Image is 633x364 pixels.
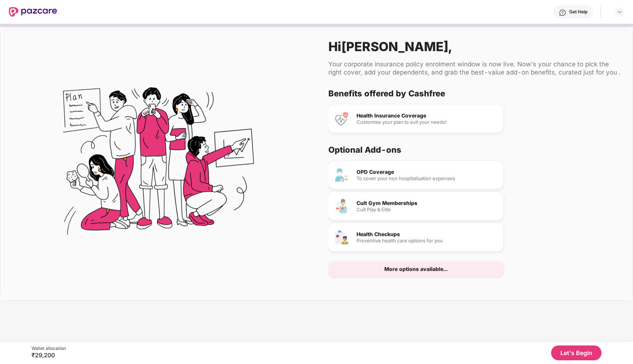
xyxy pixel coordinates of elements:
div: Optional Add-ons [328,145,615,155]
div: Health Checkups [357,232,497,237]
div: Cult Play & Elite [357,207,497,212]
img: svg+xml;base64,PHN2ZyBpZD0iSGVscC0zMngzMiIgeG1sbnM9Imh0dHA6Ly93d3cudzMub3JnLzIwMDAvc3ZnIiB3aWR0aD... [559,9,566,16]
div: Health Insurance Coverage [357,113,497,118]
div: Your corporate insurance policy enrolment window is now live. Now's your chance to pick the right... [328,60,621,76]
div: Get Help [569,9,587,15]
img: Cult Gym Memberships [334,199,349,214]
div: Wallet allocation [32,345,66,351]
img: Health Checkups [334,230,349,245]
div: ₹29,200 [32,351,66,359]
div: To cover your non hospitalisation expenses [357,176,497,181]
img: Flex Benefits Illustration [63,68,254,259]
img: svg+xml;base64,PHN2ZyBpZD0iRHJvcGRvd24tMzJ4MzIiIHhtbG5zPSJodHRwOi8vd3d3LnczLm9yZy8yMDAwL3N2ZyIgd2... [617,9,623,15]
div: Preventive health care options for you [357,238,497,243]
img: New Pazcare Logo [9,7,57,17]
div: Hi [PERSON_NAME] , [328,39,621,54]
div: Cult Gym Memberships [357,201,497,206]
div: Benefits offered by Cashfree [328,88,615,99]
img: OPD Coverage [334,168,349,182]
img: Health Insurance Coverage [334,111,349,126]
div: Customise your plan to suit your needs! [357,120,497,125]
button: Let's Begin [551,345,601,360]
div: OPD Coverage [357,169,497,175]
div: More options available... [384,267,448,272]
